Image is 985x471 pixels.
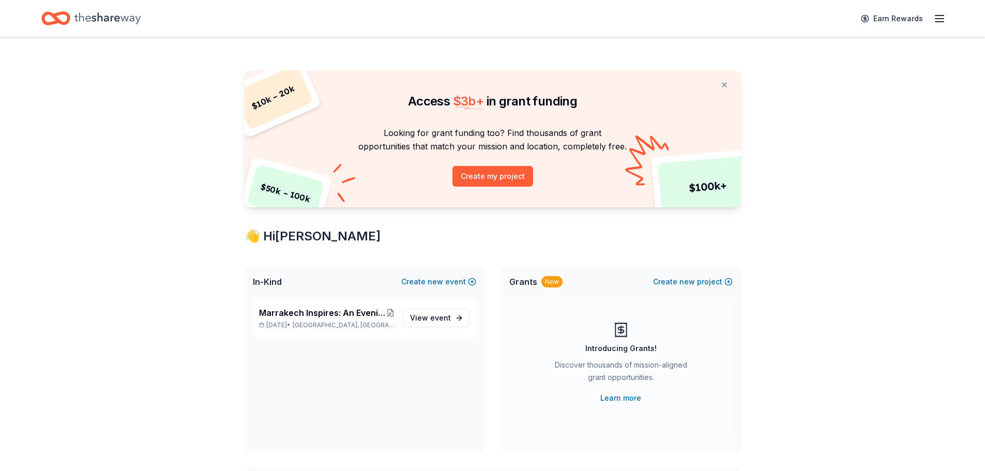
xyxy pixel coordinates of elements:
span: new [679,276,695,288]
span: $ 3b + [453,94,484,109]
a: Home [41,6,141,31]
span: View [410,312,451,324]
button: Create my project [452,166,533,187]
span: new [428,276,443,288]
button: Createnewevent [401,276,476,288]
p: [DATE] • [259,321,395,329]
a: View event [403,309,470,327]
span: event [430,313,451,322]
span: Access in grant funding [408,94,577,109]
span: Grants [509,276,537,288]
button: Createnewproject [653,276,733,288]
div: 👋 Hi [PERSON_NAME] [245,228,741,245]
span: [GEOGRAPHIC_DATA], [GEOGRAPHIC_DATA] [293,321,395,329]
div: $ 10k – 20k [233,64,313,130]
span: In-Kind [253,276,282,288]
div: Discover thousands of mission-aligned grant opportunities. [551,359,691,388]
div: New [541,276,563,287]
a: Earn Rewards [855,9,929,28]
p: Looking for grant funding too? Find thousands of grant opportunities that match your mission and ... [257,126,729,154]
div: Introducing Grants! [585,342,657,355]
span: Marrakech Inspires: An Evening of Possibility Cocktail Party & Auction [259,307,386,319]
a: Learn more [600,392,641,404]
